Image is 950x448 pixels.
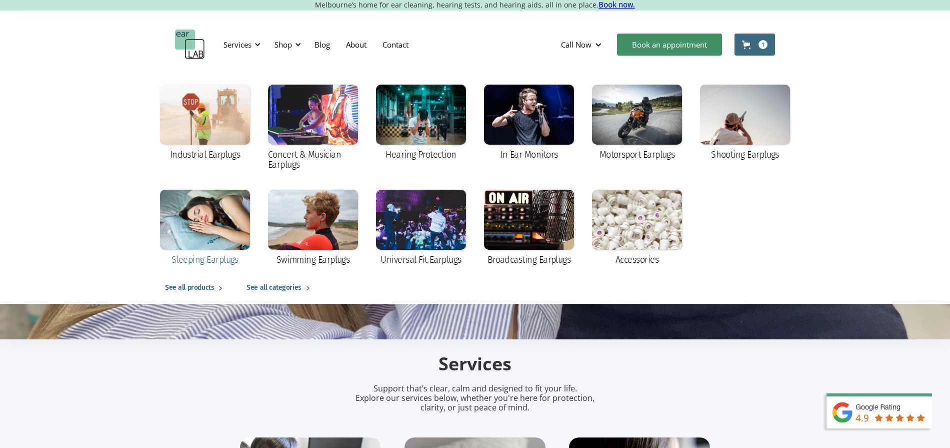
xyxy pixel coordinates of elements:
a: Universal Fit Earplugs [371,185,471,272]
div: Industrial Earplugs [170,150,240,160]
h2: Services [240,352,710,376]
a: Industrial Earplugs [155,80,255,167]
a: About [338,30,374,59]
a: Accessories [587,185,687,272]
a: See all categories [236,272,323,304]
div: Motorsport Earplugs [599,150,675,160]
div: Services [217,30,263,60]
div: 1 [758,40,767,49]
div: Shop [268,30,304,60]
a: In Ear Monitors [479,80,579,167]
div: Shooting Earplugs [711,150,779,160]
a: See all products [155,272,236,304]
div: Swimming Earplugs [276,255,350,265]
div: In Ear Monitors [500,150,558,160]
div: Hearing Protection [385,150,456,160]
div: Sleeping Earplugs [171,255,238,265]
a: Motorsport Earplugs [587,80,687,167]
div: Accessories [615,255,658,265]
a: Hearing Protection [371,80,471,167]
a: Sleeping Earplugs [155,185,255,272]
a: Contact [374,30,416,59]
div: See all categories [246,282,301,294]
div: Services [223,40,251,50]
div: Universal Fit Earplugs [380,255,461,265]
a: Open cart containing 1 items [734,34,775,56]
div: Broadcasting Earplugs [487,255,571,265]
a: Book an appointment [617,34,722,56]
div: Call Now [553,30,612,60]
a: Swimming Earplugs [263,185,363,272]
a: Concert & Musician Earplugs [263,80,363,177]
div: Concert & Musician Earplugs [268,150,358,170]
a: Broadcasting Earplugs [479,185,579,272]
div: See all products [165,282,214,294]
a: home [175,30,205,60]
a: Shooting Earplugs [695,80,795,167]
div: Call Now [561,40,591,50]
div: Shop [274,40,292,50]
p: Support that’s clear, calm and designed to fit your life. Explore our services below, whether you... [342,384,607,413]
a: Blog [306,30,338,59]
